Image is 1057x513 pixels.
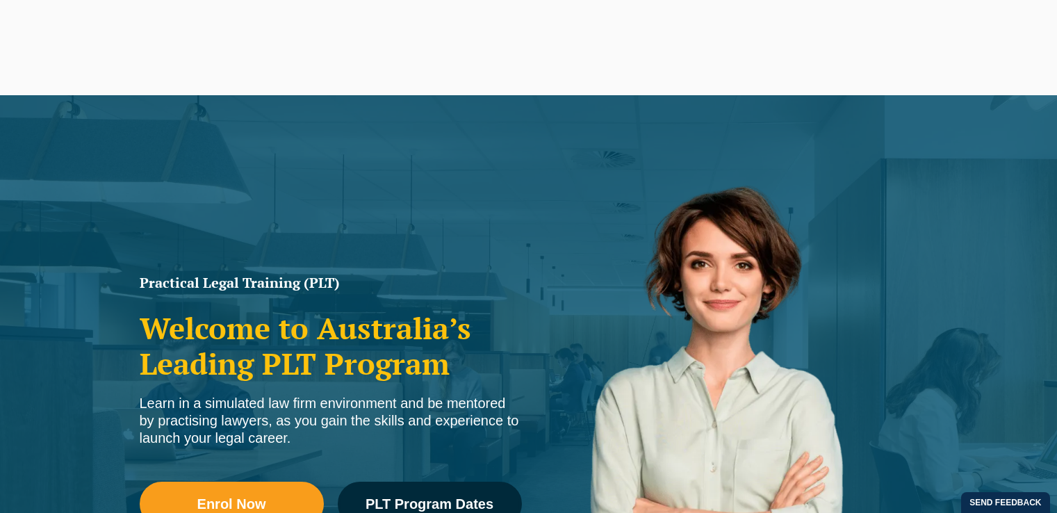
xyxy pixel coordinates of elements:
h1: Practical Legal Training (PLT) [140,276,522,290]
span: Enrol Now [197,497,266,511]
span: PLT Program Dates [366,497,493,511]
div: Learn in a simulated law firm environment and be mentored by practising lawyers, as you gain the ... [140,395,522,447]
h2: Welcome to Australia’s Leading PLT Program [140,311,522,381]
